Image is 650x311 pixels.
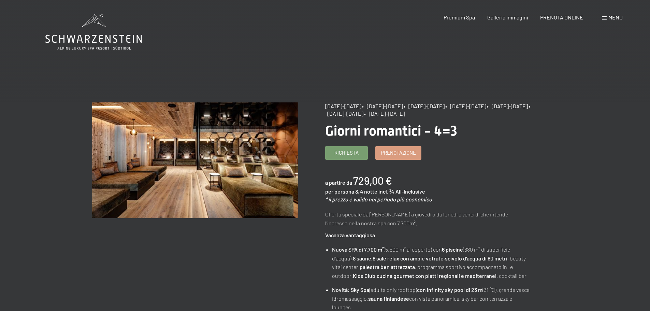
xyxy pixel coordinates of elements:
[368,295,409,302] strong: sauna finlandese
[417,286,482,293] strong: con infinity sky pool di 23 m
[442,246,463,253] strong: 6 piscine
[381,149,416,156] span: Prenotazione
[332,246,384,253] strong: Nuova SPA di 7.700 m²
[373,255,444,261] strong: 8 sale relax con ampie vetrate
[444,14,475,20] a: Premium Spa
[353,255,371,261] strong: 8 saune
[360,188,377,195] span: 4 notte
[92,102,298,218] img: Giorni romantici - 4=3
[325,210,531,227] p: Offerta speciale da [PERSON_NAME] a giovedì o da lunedì a venerdì che intende l'ingresso nella no...
[487,103,528,109] span: • [DATE]-[DATE]
[332,286,369,293] strong: Novità: Sky Spa
[353,272,375,279] strong: Kids Club
[404,103,445,109] span: • [DATE]-[DATE]
[362,103,403,109] span: • [DATE]-[DATE]
[378,188,425,195] span: incl. ¾ All-Inclusive
[353,174,392,187] b: 729,00 €
[445,103,486,109] span: • [DATE]-[DATE]
[332,245,531,280] li: (5.500 m² al coperto) con (680 m² di superficie d'acqua), , , , beauty vital center, , programma ...
[325,232,375,238] strong: Vacanza vantaggiosa
[325,179,352,186] span: a partire da
[487,14,528,20] a: Galleria immagini
[334,149,359,156] span: Richiesta
[376,146,421,159] a: Prenotazione
[540,14,583,20] a: PRENOTA ONLINE
[325,123,457,139] span: Giorni romantici - 4=3
[377,272,496,279] strong: cucina gourmet con piatti regionali e mediterranei
[326,146,367,159] a: Richiesta
[325,188,359,195] span: per persona &
[325,103,361,109] span: [DATE]-[DATE]
[325,196,432,202] em: * il prezzo è valido nel periodo più economico
[608,14,623,20] span: Menu
[364,110,405,117] span: • [DATE]-[DATE]
[445,255,507,261] strong: scivolo d'acqua di 60 metri
[360,264,415,270] strong: palestra ben attrezzata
